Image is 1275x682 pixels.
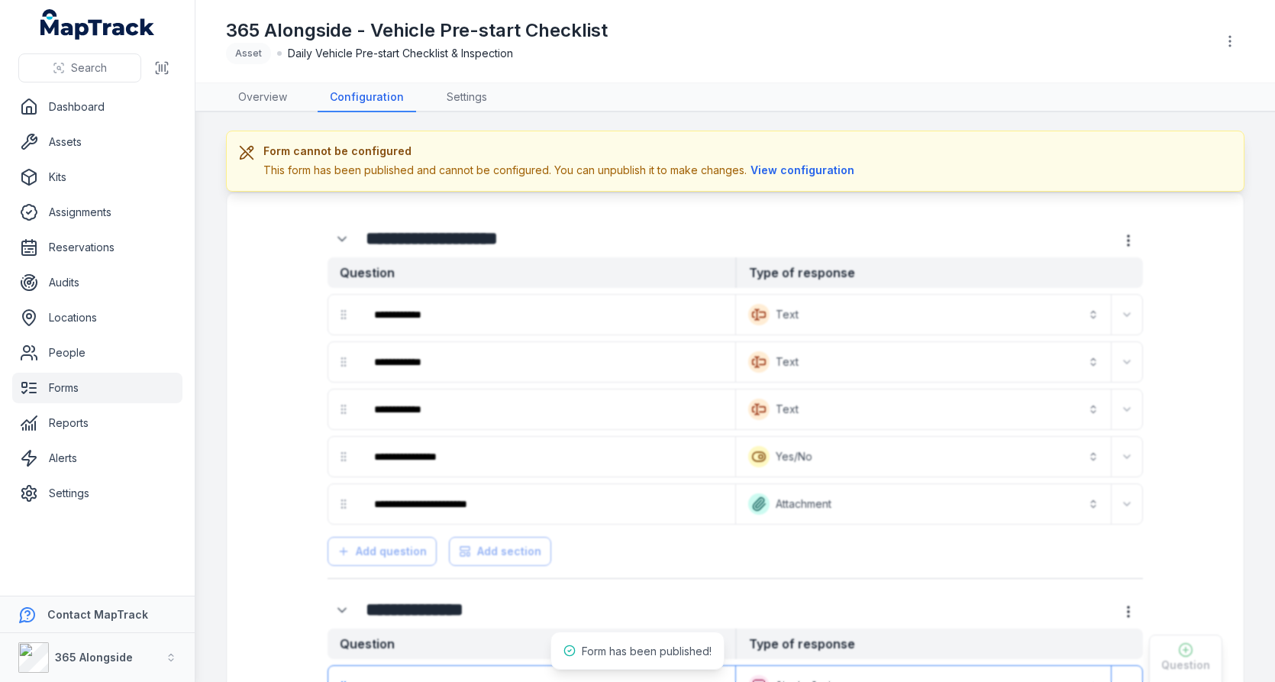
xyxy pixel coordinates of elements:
a: Audits [12,267,182,298]
h3: Form cannot be configured [263,144,858,159]
div: Asset [226,43,271,64]
a: Assets [12,127,182,157]
strong: 365 Alongside [55,651,133,664]
a: Locations [12,302,182,333]
a: Configuration [318,83,416,112]
a: Reports [12,408,182,438]
a: Overview [226,83,299,112]
a: Settings [434,83,499,112]
a: Dashboard [12,92,182,122]
span: Form has been published! [582,645,712,658]
a: Reservations [12,232,182,263]
a: Kits [12,162,182,192]
strong: Contact MapTrack [47,608,148,621]
a: MapTrack [40,9,155,40]
span: Search [71,60,107,76]
h1: 365 Alongside - Vehicle Pre-start Checklist [226,18,608,43]
button: View configuration [747,162,858,179]
div: This form has been published and cannot be configured. You can unpublish it to make changes. [263,162,858,179]
span: Daily Vehicle Pre-start Checklist & Inspection [288,46,513,61]
a: Settings [12,478,182,509]
a: People [12,338,182,368]
a: Alerts [12,443,182,474]
button: Search [18,53,141,82]
a: Forms [12,373,182,403]
a: Assignments [12,197,182,228]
